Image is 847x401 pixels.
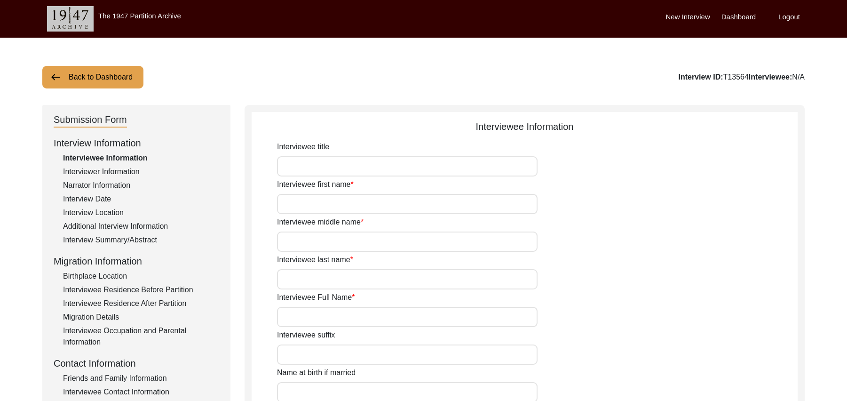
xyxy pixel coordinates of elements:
label: New Interview [666,12,710,23]
div: Interviewer Information [63,166,219,177]
div: Interviewee Information [63,152,219,164]
img: header-logo.png [47,6,94,32]
div: Interviewee Contact Information [63,386,219,398]
div: Interview Date [63,193,219,205]
div: Interviewee Occupation and Parental Information [63,325,219,348]
button: Back to Dashboard [42,66,143,88]
div: Interview Location [63,207,219,218]
label: The 1947 Partition Archive [98,12,181,20]
div: Migration Information [54,254,219,268]
div: Interview Summary/Abstract [63,234,219,246]
div: Birthplace Location [63,271,219,282]
div: Additional Interview Information [63,221,219,232]
div: Interviewee Residence After Partition [63,298,219,309]
label: Dashboard [721,12,756,23]
div: Submission Form [54,112,127,128]
div: Interviewee Information [252,120,798,134]
label: Interviewee Full Name [277,292,355,303]
b: Interviewee: [749,73,792,81]
div: Contact Information [54,356,219,370]
label: Interviewee title [277,141,329,152]
div: Interviewee Residence Before Partition [63,284,219,296]
img: arrow-left.png [50,72,61,83]
label: Name at birth if married [277,367,356,378]
label: Interviewee first name [277,179,354,190]
label: Interviewee last name [277,254,353,265]
label: Logout [778,12,800,23]
div: Interview Information [54,136,219,150]
label: Interviewee middle name [277,217,364,228]
label: Interviewee suffix [277,329,335,341]
div: Narrator Information [63,180,219,191]
div: T13564 N/A [678,72,805,83]
div: Migration Details [63,312,219,323]
b: Interview ID: [678,73,723,81]
div: Friends and Family Information [63,373,219,384]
